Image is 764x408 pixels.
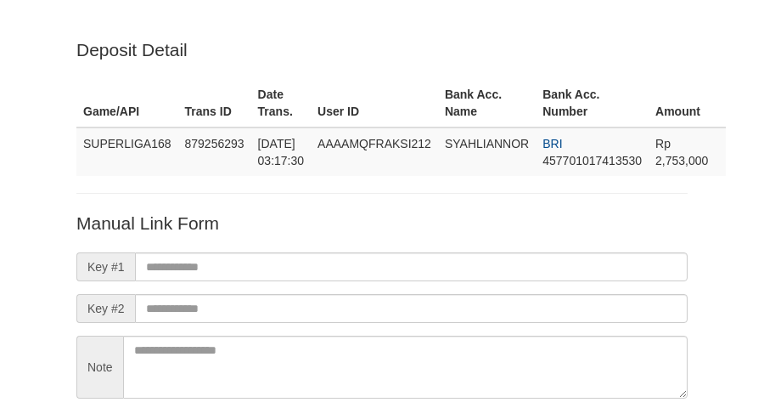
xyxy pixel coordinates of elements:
[317,137,431,150] span: AAAAMQFRAKSI212
[536,79,649,127] th: Bank Acc. Number
[76,294,135,323] span: Key #2
[649,79,726,127] th: Amount
[311,79,438,127] th: User ID
[445,137,529,150] span: SYAHLIANNOR
[178,79,251,127] th: Trans ID
[76,211,688,235] p: Manual Link Form
[251,79,312,127] th: Date Trans.
[542,154,642,167] span: Copy 457701017413530 to clipboard
[438,79,536,127] th: Bank Acc. Name
[76,79,178,127] th: Game/API
[258,137,305,167] span: [DATE] 03:17:30
[542,137,562,150] span: BRI
[76,127,178,176] td: SUPERLIGA168
[76,252,135,281] span: Key #1
[178,127,251,176] td: 879256293
[76,37,688,62] p: Deposit Detail
[655,137,708,167] span: Rp 2,753,000
[76,336,123,399] span: Note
